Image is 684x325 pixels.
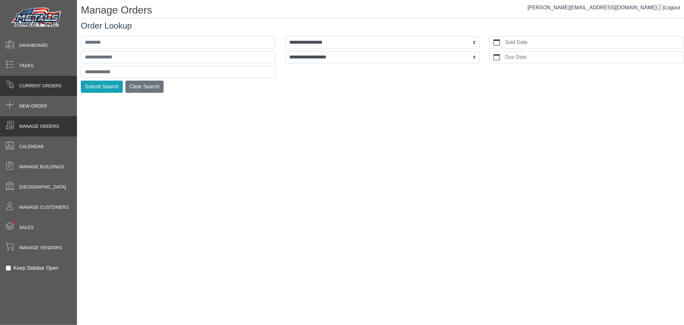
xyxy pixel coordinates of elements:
[19,62,34,69] span: Tasks
[19,42,48,49] span: Dashboard
[10,6,64,30] img: Metals Direct Inc Logo
[494,54,500,60] svg: calendar
[494,39,500,46] svg: calendar
[6,212,22,233] span: •
[13,264,59,272] label: Keep Sidebar Open
[19,123,59,130] span: Manage Orders
[125,81,164,93] button: Clear Search
[81,4,684,18] h1: Manage Orders
[19,143,44,150] span: Calendar
[490,37,504,48] button: calendar
[19,224,34,231] span: Sales
[490,51,504,63] button: calendar
[528,4,680,12] div: |
[19,83,62,89] span: Current Orders
[528,5,663,10] a: [PERSON_NAME][EMAIL_ADDRESS][DOMAIN_NAME]
[81,21,684,31] h3: Order Lookup
[19,163,64,170] span: Manage Buildings
[504,51,684,63] label: Due Date
[19,184,66,190] span: [GEOGRAPHIC_DATA]
[664,5,680,10] span: Logout
[19,204,69,211] span: Manage Customers
[81,81,123,93] button: Submit Search
[504,37,684,48] label: Sold Date
[19,244,62,251] span: Manage Vendors
[19,103,47,110] span: New Order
